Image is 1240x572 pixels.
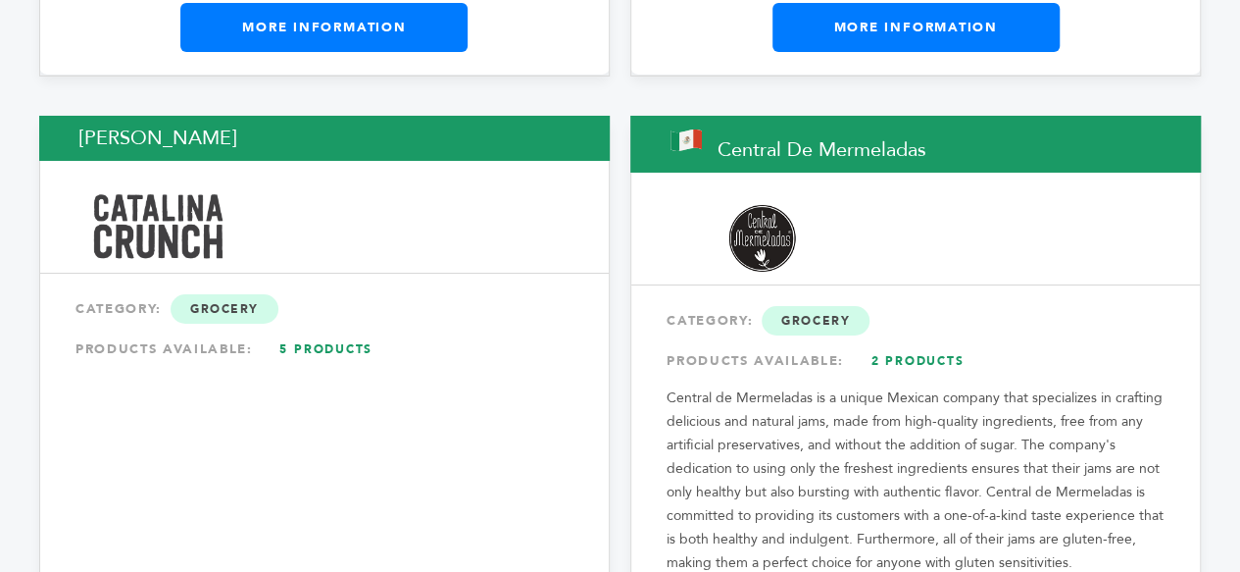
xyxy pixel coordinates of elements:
[849,343,986,379] a: 2 Products
[762,306,869,336] span: Grocery
[171,294,278,324] span: Grocery
[75,291,573,327] div: CATEGORY:
[667,303,1165,338] div: CATEGORY:
[75,332,573,367] div: PRODUCTS AVAILABLE:
[80,193,262,260] img: Catalina Snacks
[630,116,1201,173] h2: Central de Mermeladas
[258,332,395,367] a: 5 Products
[39,116,610,161] h2: [PERSON_NAME]
[670,130,702,151] img: This brand is from Mexico (MX)
[671,205,853,272] img: Central de Mermeladas
[180,3,468,52] a: More Information
[667,343,1165,379] div: PRODUCTS AVAILABLE:
[772,3,1060,52] a: More Information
